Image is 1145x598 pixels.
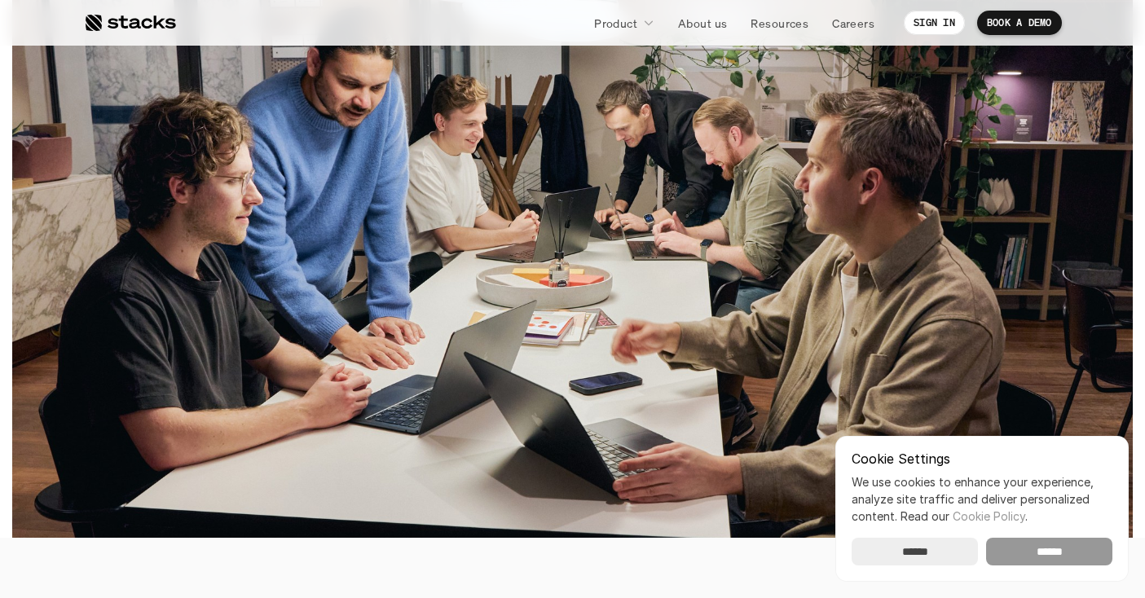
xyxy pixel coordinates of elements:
[914,17,955,29] p: SIGN IN
[901,509,1028,523] span: Read our .
[741,8,818,37] a: Resources
[678,15,727,32] p: About us
[977,11,1062,35] a: BOOK A DEMO
[832,15,874,32] p: Careers
[822,8,884,37] a: Careers
[852,473,1112,525] p: We use cookies to enhance your experience, analyze site traffic and deliver personalized content.
[594,15,637,32] p: Product
[987,17,1052,29] p: BOOK A DEMO
[904,11,965,35] a: SIGN IN
[668,8,737,37] a: About us
[852,452,1112,465] p: Cookie Settings
[751,15,808,32] p: Resources
[953,509,1025,523] a: Cookie Policy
